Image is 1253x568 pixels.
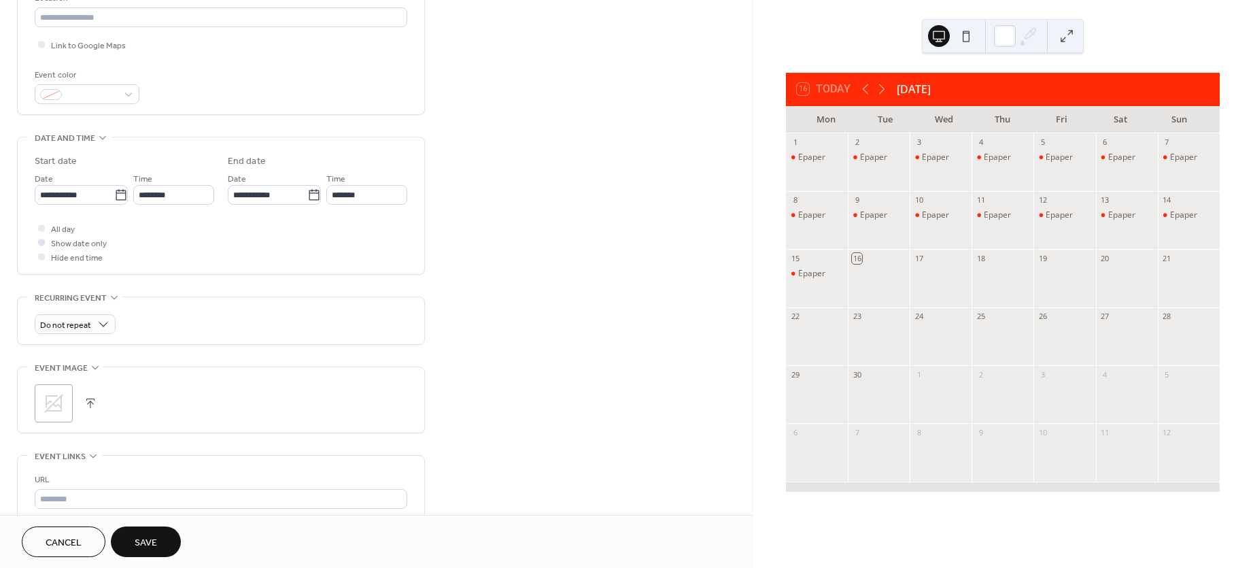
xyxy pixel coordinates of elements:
[1046,152,1073,163] div: Epaper
[135,536,157,550] span: Save
[35,473,405,487] div: URL
[914,253,924,263] div: 17
[1032,106,1091,133] div: Fri
[976,312,986,322] div: 25
[1037,137,1048,148] div: 5
[51,251,103,265] span: Hide end time
[1162,369,1172,380] div: 5
[848,152,910,163] div: Epaper
[786,268,848,280] div: Epaper
[976,427,986,437] div: 9
[914,106,974,133] div: Wed
[852,253,862,263] div: 16
[1108,210,1135,221] div: Epaper
[852,195,862,205] div: 9
[855,106,914,133] div: Tue
[1158,210,1220,221] div: Epaper
[51,237,107,251] span: Show date only
[35,131,95,146] span: Date and time
[1096,152,1158,163] div: Epaper
[910,210,972,221] div: Epaper
[35,154,77,169] div: Start date
[35,172,53,186] span: Date
[914,427,924,437] div: 8
[976,253,986,263] div: 18
[1033,210,1095,221] div: Epaper
[51,222,75,237] span: All day
[974,106,1033,133] div: Thu
[860,152,887,163] div: Epaper
[798,210,825,221] div: Epaper
[22,527,105,557] button: Cancel
[51,39,126,53] span: Link to Google Maps
[910,152,972,163] div: Epaper
[852,427,862,437] div: 7
[790,312,800,322] div: 22
[1162,312,1172,322] div: 28
[1158,152,1220,163] div: Epaper
[1150,106,1209,133] div: Sun
[1100,195,1110,205] div: 13
[972,210,1033,221] div: Epaper
[35,450,86,464] span: Event links
[984,152,1011,163] div: Epaper
[228,172,246,186] span: Date
[790,195,800,205] div: 8
[1037,427,1048,437] div: 10
[786,152,848,163] div: Epaper
[111,527,181,557] button: Save
[1100,253,1110,263] div: 20
[984,210,1011,221] div: Epaper
[790,427,800,437] div: 6
[976,137,986,148] div: 4
[914,195,924,205] div: 10
[1162,195,1172,205] div: 14
[976,369,986,380] div: 2
[897,81,931,97] div: [DATE]
[848,210,910,221] div: Epaper
[1162,253,1172,263] div: 21
[1033,152,1095,163] div: Epaper
[1162,427,1172,437] div: 12
[914,137,924,148] div: 3
[852,369,862,380] div: 30
[1037,195,1048,205] div: 12
[790,253,800,263] div: 15
[922,152,949,163] div: Epaper
[1096,210,1158,221] div: Epaper
[46,536,82,550] span: Cancel
[914,369,924,380] div: 1
[1100,427,1110,437] div: 11
[1037,312,1048,322] div: 26
[35,384,73,422] div: ;
[860,210,887,221] div: Epaper
[790,137,800,148] div: 1
[852,137,862,148] div: 2
[1037,253,1048,263] div: 19
[1108,152,1135,163] div: Epaper
[790,369,800,380] div: 29
[40,318,91,333] span: Do not repeat
[976,195,986,205] div: 11
[1100,137,1110,148] div: 6
[35,291,107,305] span: Recurring event
[1100,312,1110,322] div: 27
[1091,106,1150,133] div: Sat
[35,361,88,375] span: Event image
[35,68,137,82] div: Event color
[798,268,825,280] div: Epaper
[786,210,848,221] div: Epaper
[914,312,924,322] div: 24
[1037,369,1048,380] div: 3
[797,106,856,133] div: Mon
[1170,210,1197,221] div: Epaper
[1046,210,1073,221] div: Epaper
[1170,152,1197,163] div: Epaper
[1162,137,1172,148] div: 7
[798,152,825,163] div: Epaper
[1100,369,1110,380] div: 4
[133,172,152,186] span: Time
[852,312,862,322] div: 23
[972,152,1033,163] div: Epaper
